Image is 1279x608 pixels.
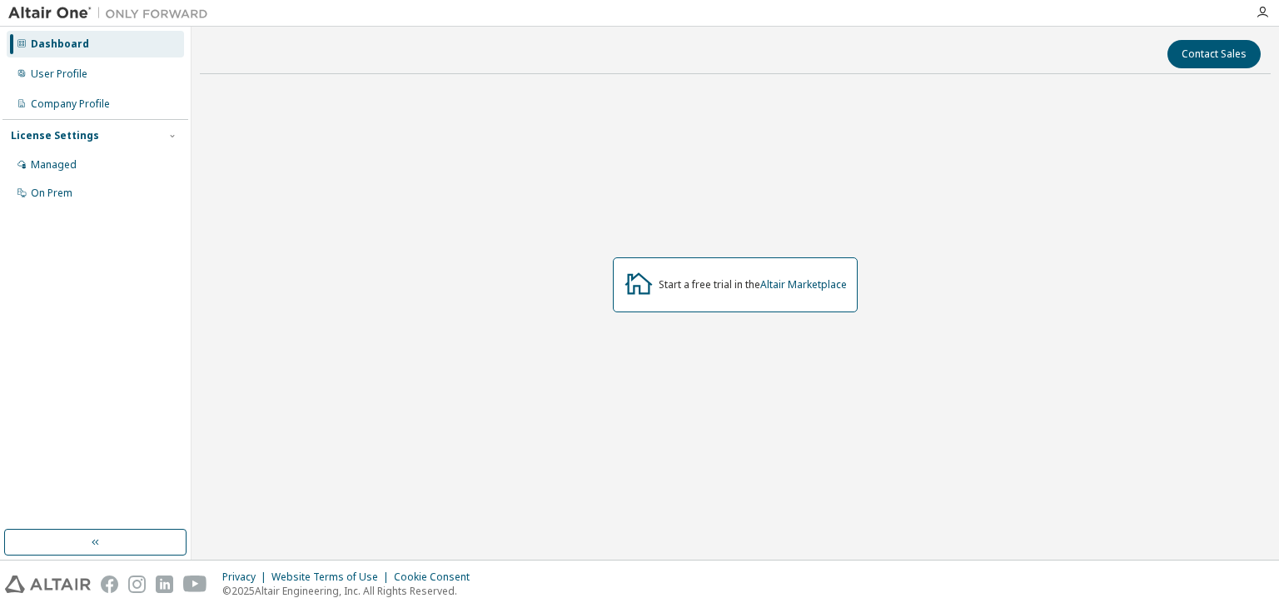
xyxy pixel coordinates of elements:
[1167,40,1261,68] button: Contact Sales
[394,571,480,584] div: Cookie Consent
[31,37,89,51] div: Dashboard
[101,576,118,593] img: facebook.svg
[5,576,91,593] img: altair_logo.svg
[31,67,87,81] div: User Profile
[8,5,216,22] img: Altair One
[31,187,72,200] div: On Prem
[222,571,271,584] div: Privacy
[183,576,207,593] img: youtube.svg
[11,129,99,142] div: License Settings
[128,576,146,593] img: instagram.svg
[156,576,173,593] img: linkedin.svg
[659,278,847,292] div: Start a free trial in the
[760,277,847,292] a: Altair Marketplace
[222,584,480,598] p: © 2025 Altair Engineering, Inc. All Rights Reserved.
[271,571,394,584] div: Website Terms of Use
[31,97,110,111] div: Company Profile
[31,158,77,172] div: Managed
